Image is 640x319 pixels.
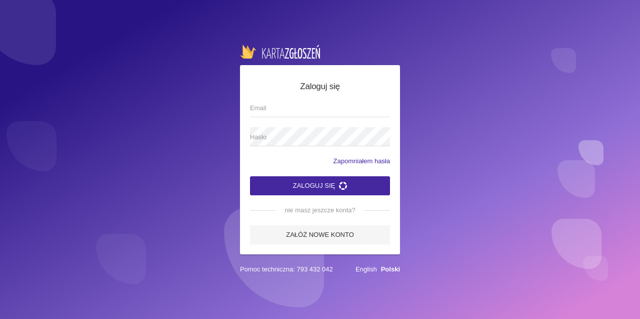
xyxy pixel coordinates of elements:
h5: Zaloguj się [250,80,390,93]
input: Email [250,98,390,117]
a: Polski [381,265,400,273]
input: Hasło [250,127,390,146]
a: Załóż nowe konto [250,225,390,244]
button: Zaloguj się [250,176,390,195]
span: Email [250,103,380,113]
span: Hasło [250,132,380,142]
img: logo-karta.png [240,45,320,59]
a: English [355,265,377,273]
span: nie masz jeszcze konta? [276,205,363,215]
a: Zapomniałem hasła [333,156,390,166]
span: Pomoc techniczna: 793 432 042 [240,264,333,274]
